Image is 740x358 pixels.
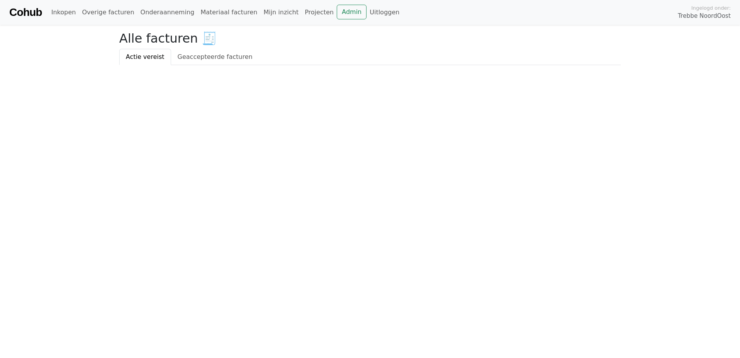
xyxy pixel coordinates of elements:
a: Materiaal facturen [197,5,260,20]
a: Projecten [301,5,337,20]
a: Uitloggen [367,5,403,20]
a: Admin [337,5,367,19]
a: Inkopen [48,5,79,20]
a: Actie vereist [119,49,171,65]
h2: Alle facturen 🧾 [119,31,621,46]
a: Mijn inzicht [260,5,302,20]
span: Ingelogd onder: [691,4,731,12]
span: Trebbe NoordOost [678,12,731,21]
a: Geaccepteerde facturen [171,49,259,65]
a: Onderaanneming [137,5,197,20]
a: Cohub [9,3,42,22]
a: Overige facturen [79,5,137,20]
